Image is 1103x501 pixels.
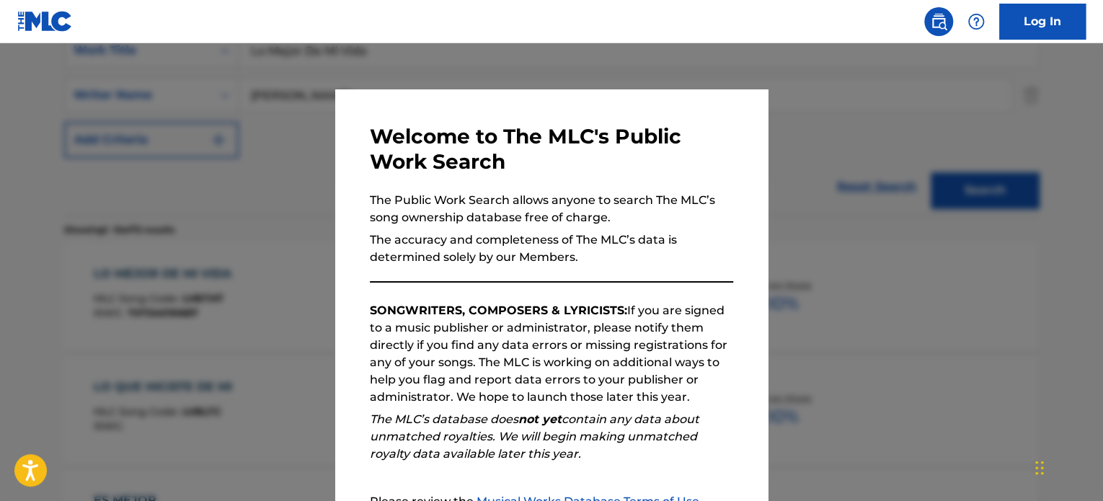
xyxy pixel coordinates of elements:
[967,13,985,30] img: help
[370,302,733,406] p: If you are signed to a music publisher or administrator, please notify them directly if you find ...
[962,7,991,36] div: Help
[930,13,947,30] img: search
[999,4,1086,40] a: Log In
[1035,446,1044,489] div: Drag
[370,124,733,174] h3: Welcome to The MLC's Public Work Search
[370,192,733,226] p: The Public Work Search allows anyone to search The MLC’s song ownership database free of charge.
[518,412,562,426] strong: not yet
[370,303,627,317] strong: SONGWRITERS, COMPOSERS & LYRICISTS:
[924,7,953,36] a: Public Search
[370,231,733,266] p: The accuracy and completeness of The MLC’s data is determined solely by our Members.
[17,11,73,32] img: MLC Logo
[370,412,699,461] em: The MLC’s database does contain any data about unmatched royalties. We will begin making unmatche...
[1031,432,1103,501] iframe: Chat Widget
